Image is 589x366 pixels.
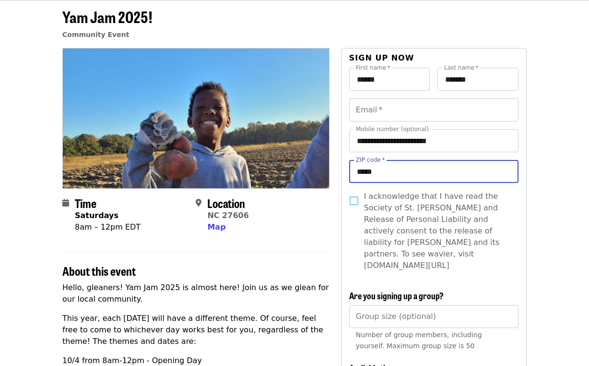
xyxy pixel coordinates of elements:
[356,331,482,350] span: Number of group members, including yourself. Maximum group size is 50
[75,221,141,233] div: 8am – 12pm EDT
[444,65,478,71] label: Last name
[364,191,511,271] span: I acknowledge that I have read the Society of St. [PERSON_NAME] and Release of Personal Liability...
[349,98,518,122] input: Email
[62,5,153,28] span: Yam Jam 2025!
[349,305,518,328] input: [object Object]
[349,289,444,302] span: Are you signing up a group?
[62,313,330,347] p: This year, each [DATE] will have a different theme. Of course, feel free to come to whichever day...
[349,160,518,183] input: ZIP code
[349,129,518,152] input: Mobile number (optional)
[196,198,201,207] i: map-marker-alt icon
[356,126,429,132] label: Mobile number (optional)
[75,211,118,220] strong: Saturdays
[62,31,129,38] a: Community Event
[75,195,96,211] span: Time
[437,68,518,91] input: Last name
[207,221,225,233] button: Map
[62,198,69,207] i: calendar icon
[207,211,248,220] a: NC 27606
[356,157,385,163] label: ZIP code
[349,68,430,91] input: First name
[349,53,414,62] span: Sign up now
[62,282,330,305] p: Hello, gleaners! Yam Jam 2025 is almost here! Join us as we glean for our local community.
[63,49,329,188] img: Yam Jam 2025! organized by Society of St. Andrew
[356,65,390,71] label: First name
[62,262,136,279] span: About this event
[207,195,245,211] span: Location
[207,222,225,232] span: Map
